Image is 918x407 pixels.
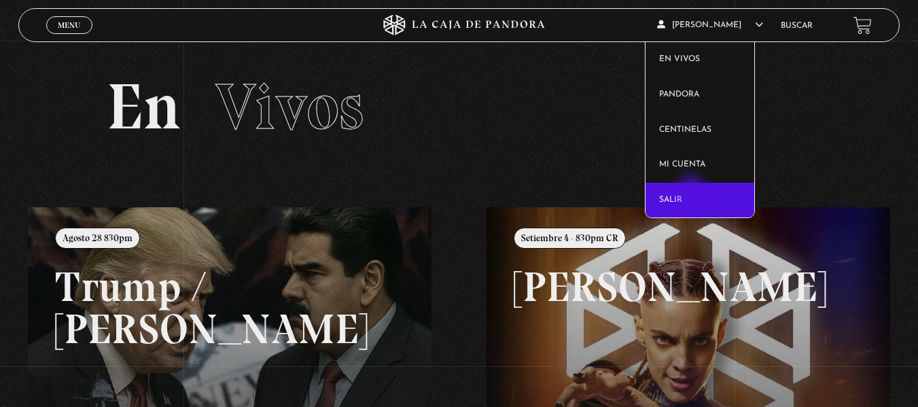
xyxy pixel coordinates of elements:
[781,22,813,30] a: Buscar
[646,42,754,77] a: En vivos
[58,21,80,29] span: Menu
[657,21,763,29] span: [PERSON_NAME]
[215,68,364,145] span: Vivos
[646,183,754,218] a: Salir
[107,75,812,139] h2: En
[646,147,754,183] a: Mi cuenta
[646,113,754,148] a: Centinelas
[53,33,85,42] span: Cerrar
[853,16,872,34] a: View your shopping cart
[646,77,754,113] a: Pandora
